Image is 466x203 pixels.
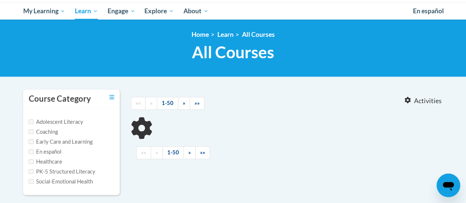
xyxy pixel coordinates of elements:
[29,169,34,174] input: Checkbox for Options
[131,97,146,110] a: Begining
[162,146,184,159] a: 1-50
[29,159,34,164] input: Checkbox for Options
[414,97,442,105] span: Activities
[29,138,92,146] label: Early Care and Learning
[413,7,444,15] span: En español
[157,97,178,110] a: 1-50
[200,149,205,155] span: »»
[183,100,185,106] span: »
[136,100,141,106] span: ««
[183,146,196,159] a: Next
[109,93,114,101] a: Toggle collapse
[29,148,62,156] label: En español
[70,3,103,20] a: Learn
[29,178,93,186] label: Social-Emotional Health
[29,158,62,166] label: Healthcare
[192,31,209,38] a: Home
[242,31,275,38] a: All Courses
[179,3,213,20] a: About
[190,97,204,110] a: End
[29,118,83,126] label: Adolescent Literacy
[103,3,140,20] a: Engage
[144,7,174,15] span: Explore
[136,146,151,159] a: Begining
[150,100,153,106] span: «
[29,149,34,154] input: Checkbox for Options
[437,174,460,197] iframe: Button to launch messaging window
[29,128,58,136] label: Coaching
[408,3,449,19] a: En español
[29,139,34,144] input: Checkbox for Options
[192,42,274,62] span: All Courses
[18,3,70,20] a: My Learning
[195,146,210,159] a: End
[151,146,163,159] a: Previous
[145,97,157,110] a: Previous
[29,119,34,124] input: Checkbox for Options
[155,149,158,155] span: «
[178,97,190,110] a: Next
[23,7,65,15] span: My Learning
[141,149,146,155] span: ««
[29,168,95,176] label: PK-5 Structured Literacy
[188,149,191,155] span: »
[29,93,91,105] h3: Course Category
[18,3,449,20] div: Main menu
[217,31,234,38] a: Learn
[140,3,179,20] a: Explore
[29,179,34,184] input: Checkbox for Options
[29,129,34,134] input: Checkbox for Options
[183,7,209,15] span: About
[195,100,200,106] span: »»
[108,7,135,15] span: Engage
[75,7,98,15] span: Learn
